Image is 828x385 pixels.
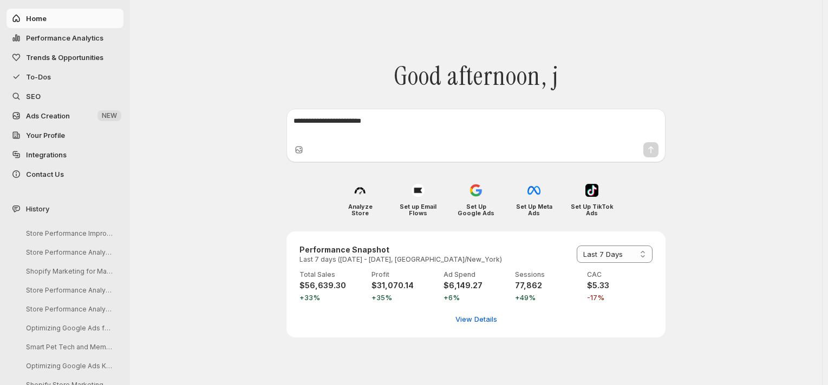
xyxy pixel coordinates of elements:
img: Set Up TikTok Ads icon [585,184,598,197]
span: +35% [371,292,437,303]
button: Shopify Marketing for MareFolk Store [17,263,120,280]
p: Ad Spend [444,270,509,279]
h4: $6,149.27 [444,280,509,291]
h4: $56,639.30 [299,280,365,291]
button: Home [6,9,123,28]
button: Upload image [294,144,304,155]
span: +49% [515,292,581,303]
span: Performance Analytics [26,34,103,42]
p: Sessions [515,270,581,279]
h4: Analyze Store [339,203,382,216]
img: Set Up Meta Ads icon [527,184,540,197]
h4: Set Up Meta Ads [513,203,556,216]
button: To-Dos [6,67,123,87]
img: Set up Email Flows icon [412,184,425,197]
button: Store Performance Analysis and Recommendations [17,301,120,317]
h4: Set Up TikTok Ads [571,203,614,216]
span: SEO [26,92,41,101]
span: -17% [587,292,653,303]
button: Smart Pet Tech and Meme Tees [17,338,120,355]
p: CAC [587,270,653,279]
img: Set Up Google Ads icon [470,184,483,197]
button: Trends & Opportunities [6,48,123,67]
button: Contact Us [6,164,123,184]
span: Your Profile [26,131,65,140]
h4: Set Up Google Ads [455,203,498,216]
p: Profit [371,270,437,279]
button: View detailed performance [449,310,504,328]
h4: $31,070.14 [371,280,437,291]
span: +33% [299,292,365,303]
button: Performance Analytics [6,28,123,48]
span: Integrations [26,150,67,159]
h4: 77,862 [515,280,581,291]
span: Home [26,14,47,23]
button: Store Performance Analysis and Suggestions [17,282,120,298]
span: Trends & Opportunities [26,53,103,62]
button: Ads Creation [6,106,123,125]
h4: Set up Email Flows [397,203,440,216]
span: View Details [455,314,497,324]
span: NEW [102,111,117,120]
button: Store Performance Analysis and Recommendations [17,244,120,261]
h3: Performance Snapshot [299,244,502,255]
p: Total Sales [299,270,365,279]
a: Your Profile [6,125,123,145]
img: Analyze Store icon [354,184,367,197]
span: To-Dos [26,72,51,81]
a: SEO [6,87,123,106]
button: Optimizing Google Ads for Better ROI [17,320,120,336]
h4: $5.33 [587,280,653,291]
span: Ads Creation [26,111,70,120]
span: +6% [444,292,509,303]
span: History [26,203,49,214]
span: Contact Us [26,170,64,178]
p: Last 7 days ([DATE] - [DATE], [GEOGRAPHIC_DATA]/New_York) [299,255,502,264]
button: Store Performance Improvement Analysis [17,225,120,242]
a: Integrations [6,145,123,164]
span: Good afternoon, j [394,61,558,92]
button: Optimizing Google Ads Keywords Strategy [17,357,120,374]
